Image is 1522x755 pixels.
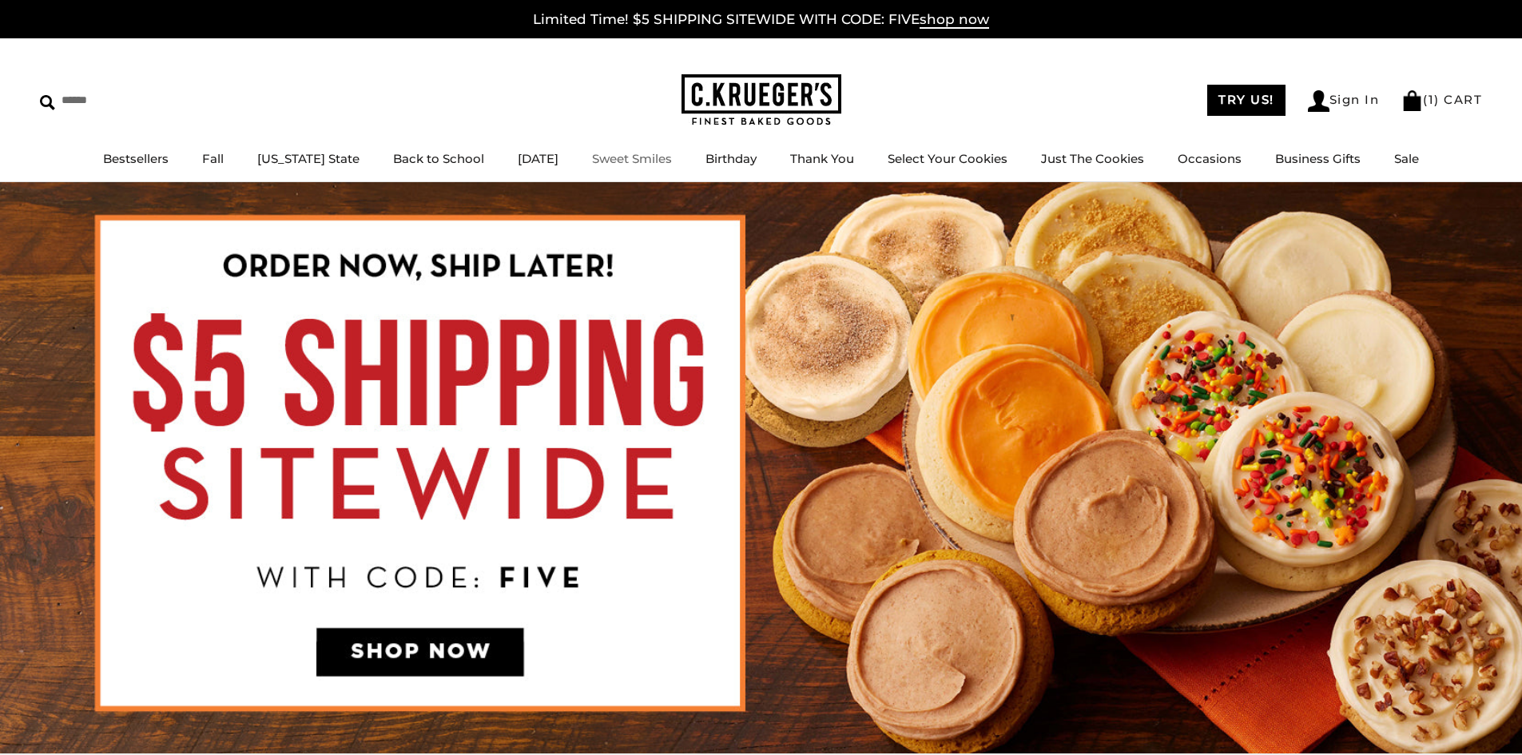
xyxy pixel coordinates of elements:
[1041,151,1144,166] a: Just The Cookies
[790,151,854,166] a: Thank You
[1207,85,1286,116] a: TRY US!
[202,151,224,166] a: Fall
[40,95,55,110] img: Search
[1308,90,1329,112] img: Account
[533,11,989,29] a: Limited Time! $5 SHIPPING SITEWIDE WITH CODE: FIVEshop now
[1429,92,1435,107] span: 1
[103,151,169,166] a: Bestsellers
[1394,151,1419,166] a: Sale
[393,151,484,166] a: Back to School
[1275,151,1361,166] a: Business Gifts
[40,88,230,113] input: Search
[1401,90,1423,111] img: Bag
[1401,92,1482,107] a: (1) CART
[1308,90,1380,112] a: Sign In
[920,11,989,29] span: shop now
[682,74,841,126] img: C.KRUEGER'S
[592,151,672,166] a: Sweet Smiles
[257,151,360,166] a: [US_STATE] State
[518,151,558,166] a: [DATE]
[888,151,1007,166] a: Select Your Cookies
[1178,151,1242,166] a: Occasions
[705,151,757,166] a: Birthday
